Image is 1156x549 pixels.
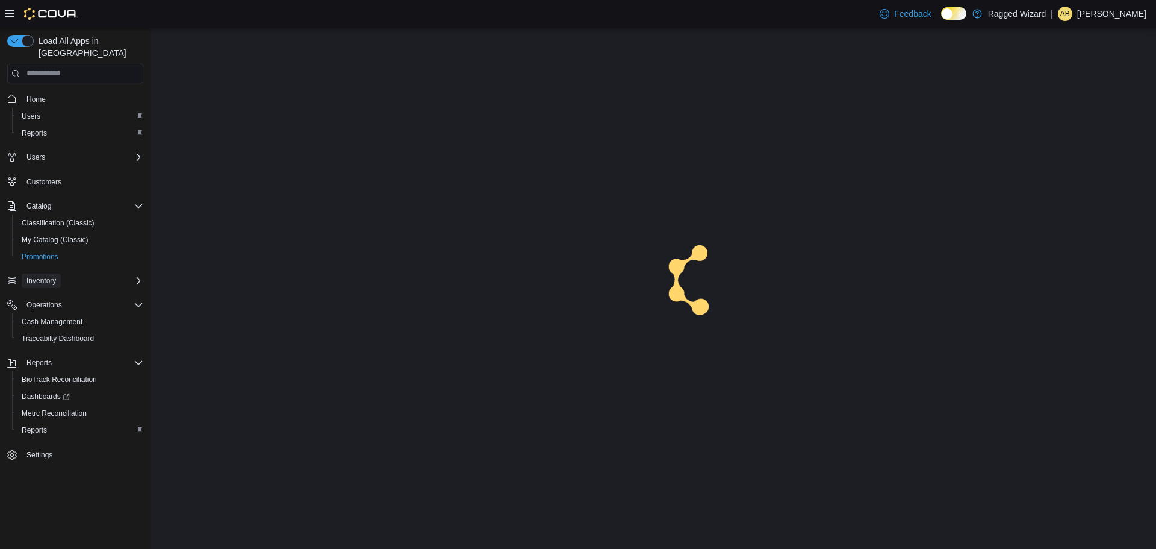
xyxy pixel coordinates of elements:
a: Home [22,92,51,107]
span: Dashboards [22,392,70,401]
span: Reports [22,128,47,138]
span: Traceabilty Dashboard [22,334,94,344]
button: Inventory [22,274,61,288]
span: Users [26,152,45,162]
a: Reports [17,423,52,438]
span: Operations [22,298,143,312]
button: Users [22,150,50,165]
a: Customers [22,175,66,189]
span: Load All Apps in [GEOGRAPHIC_DATA] [34,35,143,59]
button: Operations [2,296,148,313]
input: Dark Mode [941,7,966,20]
span: Dashboards [17,389,143,404]
a: Reports [17,126,52,140]
a: Dashboards [12,388,148,405]
a: Traceabilty Dashboard [17,331,99,346]
span: Home [22,92,143,107]
span: BioTrack Reconciliation [22,375,97,384]
span: Settings [26,450,52,460]
span: Reports [26,358,52,368]
span: Classification (Classic) [22,218,95,228]
span: Metrc Reconciliation [22,409,87,418]
button: Customers [2,173,148,190]
span: My Catalog (Classic) [22,235,89,245]
span: My Catalog (Classic) [17,233,143,247]
span: Users [17,109,143,124]
span: Reports [17,423,143,438]
a: BioTrack Reconciliation [17,372,102,387]
span: Customers [22,174,143,189]
span: Inventory [22,274,143,288]
span: Catalog [22,199,143,213]
nav: Complex example [7,86,143,495]
button: BioTrack Reconciliation [12,371,148,388]
p: [PERSON_NAME] [1077,7,1146,21]
span: Users [22,150,143,165]
button: My Catalog (Classic) [12,231,148,248]
span: Classification (Classic) [17,216,143,230]
span: Operations [26,300,62,310]
span: Reports [17,126,143,140]
button: Reports [2,354,148,371]
a: Cash Management [17,315,87,329]
span: Users [22,111,40,121]
span: Cash Management [17,315,143,329]
span: Reports [22,425,47,435]
button: Traceabilty Dashboard [12,330,148,347]
span: Feedback [894,8,931,20]
a: Metrc Reconciliation [17,406,92,421]
p: Ragged Wizard [988,7,1046,21]
span: Customers [26,177,61,187]
a: Classification (Classic) [17,216,99,230]
button: Metrc Reconciliation [12,405,148,422]
button: Reports [12,422,148,439]
span: Promotions [22,252,58,262]
button: Operations [22,298,67,312]
button: Catalog [2,198,148,215]
span: Reports [22,356,143,370]
a: Dashboards [17,389,75,404]
div: Alex Brightwell [1058,7,1072,21]
button: Inventory [2,272,148,289]
span: BioTrack Reconciliation [17,372,143,387]
p: | [1051,7,1053,21]
span: AB [1060,7,1070,21]
a: Settings [22,448,57,462]
a: Users [17,109,45,124]
button: Reports [12,125,148,142]
span: Catalog [26,201,51,211]
span: Cash Management [22,317,82,327]
button: Reports [22,356,57,370]
button: Cash Management [12,313,148,330]
img: Cova [24,8,78,20]
span: Traceabilty Dashboard [17,331,143,346]
span: Settings [22,447,143,462]
button: Promotions [12,248,148,265]
span: Promotions [17,249,143,264]
a: Feedback [875,2,936,26]
img: cova-loader [653,236,744,327]
button: Classification (Classic) [12,215,148,231]
span: Metrc Reconciliation [17,406,143,421]
span: Home [26,95,46,104]
button: Home [2,90,148,108]
a: My Catalog (Classic) [17,233,93,247]
button: Users [2,149,148,166]
button: Users [12,108,148,125]
button: Catalog [22,199,56,213]
a: Promotions [17,249,63,264]
span: Inventory [26,276,56,286]
button: Settings [2,446,148,463]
